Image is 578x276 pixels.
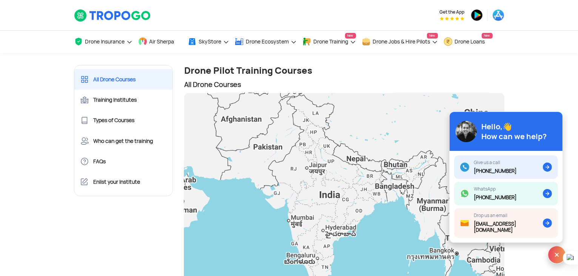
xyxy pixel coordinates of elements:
[482,33,493,39] span: New
[74,31,133,53] a: Drone Insurance
[481,122,547,141] div: Hello,👋 How can we help?
[246,39,289,45] span: Drone Ecosystem
[454,208,558,238] a: Drop us an email[EMAIL_ADDRESS][DOMAIN_NAME]
[548,246,566,264] img: ic_x.svg
[345,33,356,39] span: New
[74,172,173,192] a: Enlist your Institute
[474,168,516,174] div: [PHONE_NUMBER]
[427,33,438,39] span: New
[199,39,222,45] span: SkyStore
[460,163,469,172] img: ic_call.svg
[454,155,558,179] a: Give us a call[PHONE_NUMBER]
[440,9,465,15] span: Get the App
[74,151,173,172] a: FAQs
[471,9,483,21] img: ic_playstore.png
[74,131,173,151] a: Who can get the training
[492,9,504,21] img: ic_appstore.png
[188,31,229,53] a: SkyStore
[543,189,552,198] img: ic_arrow.svg
[456,121,477,142] img: img_avatar@2x.png
[85,39,125,45] span: Drone Insurance
[184,65,504,76] h1: Drone Pilot Training Courses
[455,39,485,45] span: Drone Loans
[314,39,348,45] span: Drone Training
[138,31,182,53] a: Air Sherpa
[474,186,516,192] div: WhatsApp
[74,69,173,90] a: All Drone Courses
[454,182,558,205] a: WhatsApp[PHONE_NUMBER]
[302,31,356,53] a: Drone TrainingNew
[74,9,151,22] img: TropoGo Logo
[184,79,504,90] h2: All Drone Courses
[150,39,174,45] span: Air Sherpa
[235,31,297,53] a: Drone Ecosystem
[373,39,430,45] span: Drone Jobs & Hire Pilots
[474,195,516,201] div: [PHONE_NUMBER]
[362,31,438,53] a: Drone Jobs & Hire PilotsNew
[444,31,493,53] a: Drone LoansNew
[74,110,173,130] a: Types of Courses
[460,189,469,198] img: ic_whatsapp.svg
[440,17,464,20] img: App Raking
[74,90,173,110] a: Training Institutes
[543,219,552,228] img: ic_arrow.svg
[474,160,516,165] div: Give us a call
[543,163,552,172] img: ic_arrow.svg
[460,219,469,228] img: ic_mail.svg
[474,221,543,233] div: [EMAIL_ADDRESS][DOMAIN_NAME]
[474,213,543,218] div: Drop us an email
